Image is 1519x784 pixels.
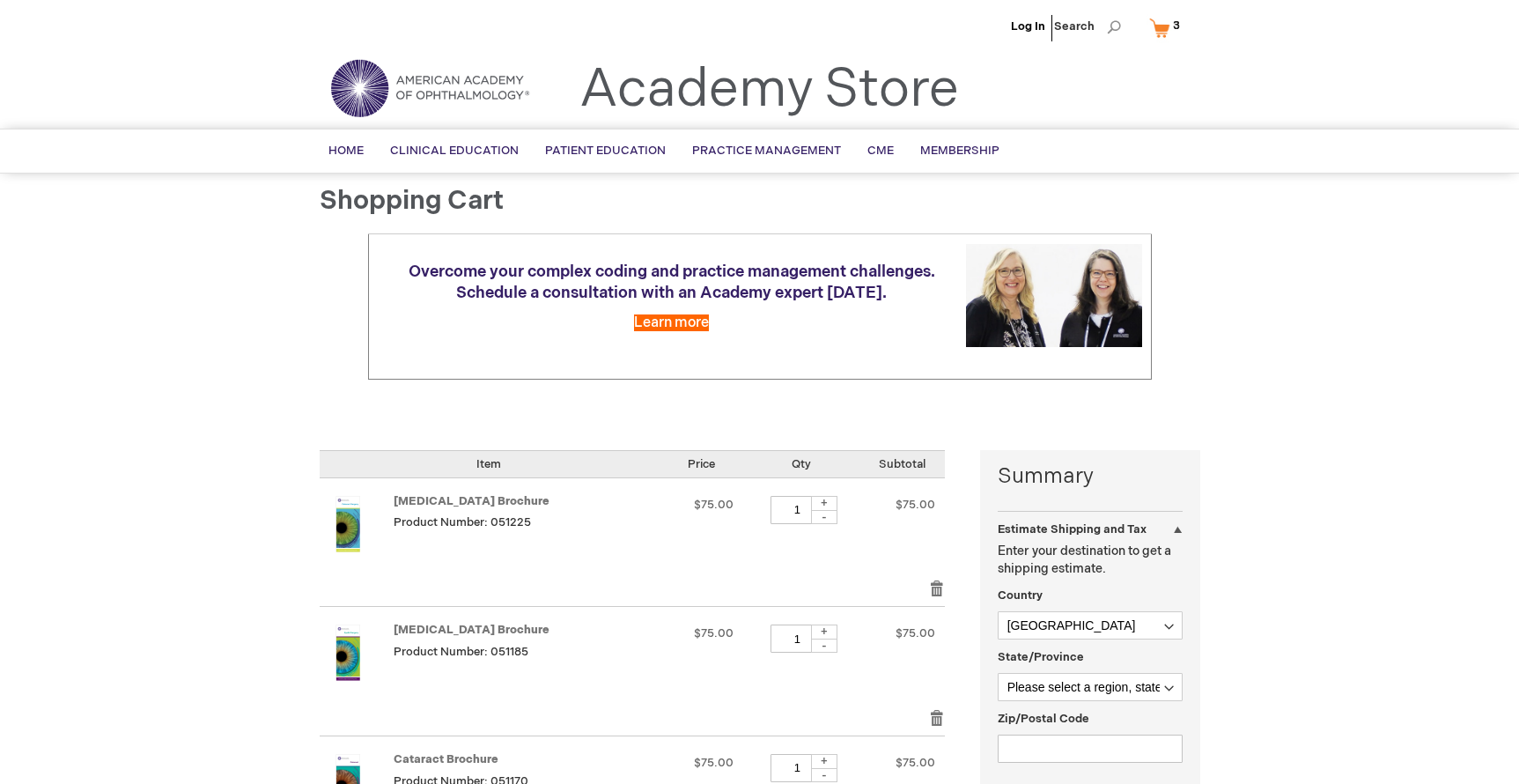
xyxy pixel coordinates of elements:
[998,462,1183,492] strong: Summary
[811,510,837,524] div: -
[409,263,935,302] span: Overcome your complex coding and practice management challenges. Schedule a consultation with an ...
[688,457,715,471] span: Price
[998,588,1043,603] span: Country
[1054,9,1121,44] span: Search
[896,626,935,640] span: $75.00
[920,144,999,158] span: Membership
[694,626,734,640] span: $75.00
[694,756,734,770] span: $75.00
[792,457,811,471] span: Qty
[998,712,1089,726] span: Zip/Postal Code
[394,645,528,659] span: Product Number: 051185
[694,498,734,512] span: $75.00
[320,496,394,563] a: Cataract Surgery Brochure
[771,496,823,524] input: Qty
[966,244,1142,347] img: Schedule a consultation with an Academy expert today
[811,625,837,640] div: +
[896,756,935,770] span: $75.00
[998,522,1147,536] strong: Estimate Shipping and Tax
[811,768,837,782] div: -
[771,754,823,782] input: Qty
[998,543,1183,578] p: Enter your destination to get a shipping estimate.
[390,144,519,158] span: Clinical Education
[879,457,925,471] span: Subtotal
[320,625,394,692] a: Eyelid Surgery Brochure
[320,496,376,552] img: Cataract Surgery Brochure
[476,457,501,471] span: Item
[867,144,894,158] span: CME
[394,623,549,637] a: [MEDICAL_DATA] Brochure
[811,754,837,769] div: +
[692,144,841,158] span: Practice Management
[634,314,709,331] a: Learn more
[1146,12,1191,43] a: 3
[320,185,504,217] span: Shopping Cart
[579,58,959,122] a: Academy Store
[811,496,837,511] div: +
[896,498,935,512] span: $75.00
[811,639,837,653] div: -
[320,625,376,681] img: Eyelid Surgery Brochure
[394,515,531,529] span: Product Number: 051225
[1173,18,1180,33] span: 3
[998,650,1084,664] span: State/Province
[394,494,549,508] a: [MEDICAL_DATA] Brochure
[771,625,823,653] input: Qty
[394,752,498,766] a: Cataract Brochure
[1011,19,1045,33] a: Log In
[545,144,666,158] span: Patient Education
[328,144,364,158] span: Home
